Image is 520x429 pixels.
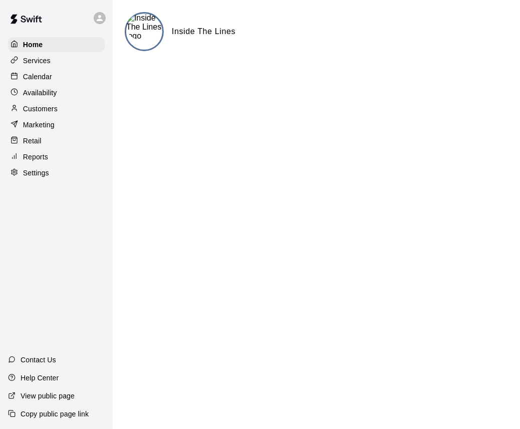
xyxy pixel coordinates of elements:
[23,152,48,162] p: Reports
[8,149,105,164] a: Reports
[21,409,89,419] p: Copy public page link
[8,85,105,100] a: Availability
[23,104,58,114] p: Customers
[172,25,235,38] h6: Inside The Lines
[23,56,51,66] p: Services
[23,168,49,178] p: Settings
[8,37,105,52] a: Home
[126,14,162,41] img: Inside The Lines logo
[8,101,105,116] a: Customers
[23,120,55,130] p: Marketing
[8,69,105,84] a: Calendar
[23,40,43,50] p: Home
[23,88,57,98] p: Availability
[23,136,42,146] p: Retail
[21,373,59,383] p: Help Center
[23,72,52,82] p: Calendar
[8,53,105,68] a: Services
[8,133,105,148] a: Retail
[21,355,56,365] p: Contact Us
[8,165,105,180] a: Settings
[8,117,105,132] a: Marketing
[21,391,75,401] p: View public page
